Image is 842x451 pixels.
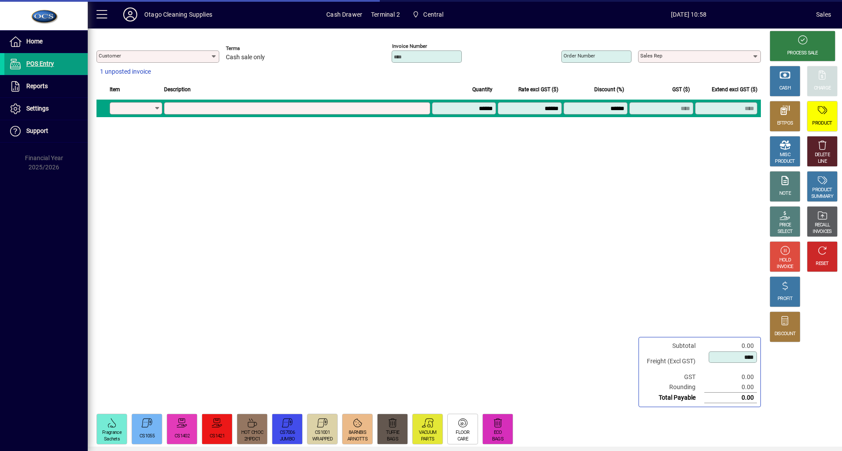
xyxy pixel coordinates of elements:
[564,53,595,59] mat-label: Order number
[815,222,830,229] div: RECALL
[704,341,757,351] td: 0.00
[99,53,121,59] mat-label: Customer
[779,85,791,92] div: CASH
[816,7,831,21] div: Sales
[326,7,362,21] span: Cash Drawer
[779,222,791,229] div: PRICE
[472,85,492,94] span: Quantity
[494,430,502,436] div: ECO
[818,158,827,165] div: LINE
[387,436,398,443] div: BAGS
[777,120,793,127] div: EFTPOS
[26,82,48,89] span: Reports
[518,85,558,94] span: Rate excl GST ($)
[175,433,189,440] div: CS1402
[226,54,265,61] span: Cash sale only
[347,436,367,443] div: ARNOTTS
[110,85,120,94] span: Item
[811,193,833,200] div: SUMMARY
[561,7,816,21] span: [DATE] 10:58
[104,436,120,443] div: Sachets
[780,152,790,158] div: MISC
[139,433,154,440] div: CS1055
[26,38,43,45] span: Home
[96,64,154,80] button: 1 unposted invoice
[704,382,757,393] td: 0.00
[315,430,330,436] div: CS1001
[704,372,757,382] td: 0.00
[594,85,624,94] span: Discount (%)
[812,187,832,193] div: PRODUCT
[642,393,704,403] td: Total Payable
[816,261,829,267] div: RESET
[312,436,332,443] div: WRAPPED
[26,127,48,134] span: Support
[4,120,88,142] a: Support
[349,430,366,436] div: 8ARNBIS
[704,393,757,403] td: 0.00
[26,105,49,112] span: Settings
[813,229,831,235] div: INVOICES
[210,433,225,440] div: CS1421
[814,85,831,92] div: CHARGE
[787,50,818,57] div: PROCESS SALE
[392,43,427,49] mat-label: Invoice number
[371,7,400,21] span: Terminal 2
[241,430,263,436] div: HOT CHOC
[779,257,791,264] div: HOLD
[4,31,88,53] a: Home
[774,331,796,337] div: DISCOUNT
[779,190,791,197] div: NOTE
[815,152,830,158] div: DELETE
[642,372,704,382] td: GST
[100,67,151,76] span: 1 unposted invoice
[419,430,437,436] div: VACUUM
[672,85,690,94] span: GST ($)
[244,436,260,443] div: 2HPDC1
[4,98,88,120] a: Settings
[642,351,704,372] td: Freight (Excl GST)
[778,229,793,235] div: SELECT
[778,296,792,302] div: PROFIT
[102,430,121,436] div: Fragrance
[777,264,793,270] div: INVOICE
[640,53,662,59] mat-label: Sales rep
[492,436,503,443] div: BAGS
[642,382,704,393] td: Rounding
[4,75,88,97] a: Reports
[386,430,400,436] div: TUFFIE
[280,436,295,443] div: JUMBO
[280,430,295,436] div: CS7006
[421,436,435,443] div: PARTS
[457,436,468,443] div: CARE
[116,7,144,22] button: Profile
[812,120,832,127] div: PRODUCT
[456,430,470,436] div: FLOOR
[775,158,795,165] div: PRODUCT
[144,7,212,21] div: Otago Cleaning Supplies
[642,341,704,351] td: Subtotal
[26,60,54,67] span: POS Entry
[409,7,447,22] span: Central
[712,85,757,94] span: Extend excl GST ($)
[423,7,443,21] span: Central
[226,46,278,51] span: Terms
[164,85,191,94] span: Description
